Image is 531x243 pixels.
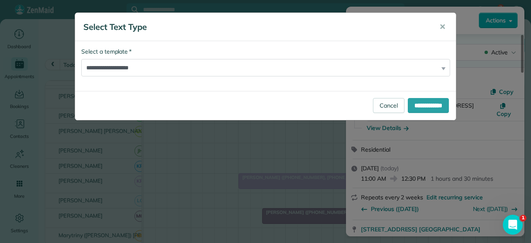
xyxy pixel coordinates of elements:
[520,215,526,221] span: 1
[503,215,523,235] iframe: Intercom live chat
[439,22,446,32] span: ✕
[373,98,404,113] a: Cancel
[81,47,132,56] label: Select a template
[83,21,428,33] h5: Select Text Type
